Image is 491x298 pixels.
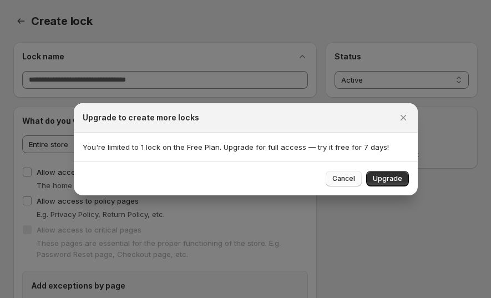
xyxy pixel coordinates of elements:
button: Upgrade [366,171,409,186]
p: You're limited to 1 lock on the Free Plan. Upgrade for full access — try it free for 7 days! [83,142,409,153]
button: Close [396,110,411,125]
button: Cancel [326,171,362,186]
h2: Upgrade to create more locks [83,112,199,123]
span: Upgrade [373,174,402,183]
span: Cancel [332,174,355,183]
